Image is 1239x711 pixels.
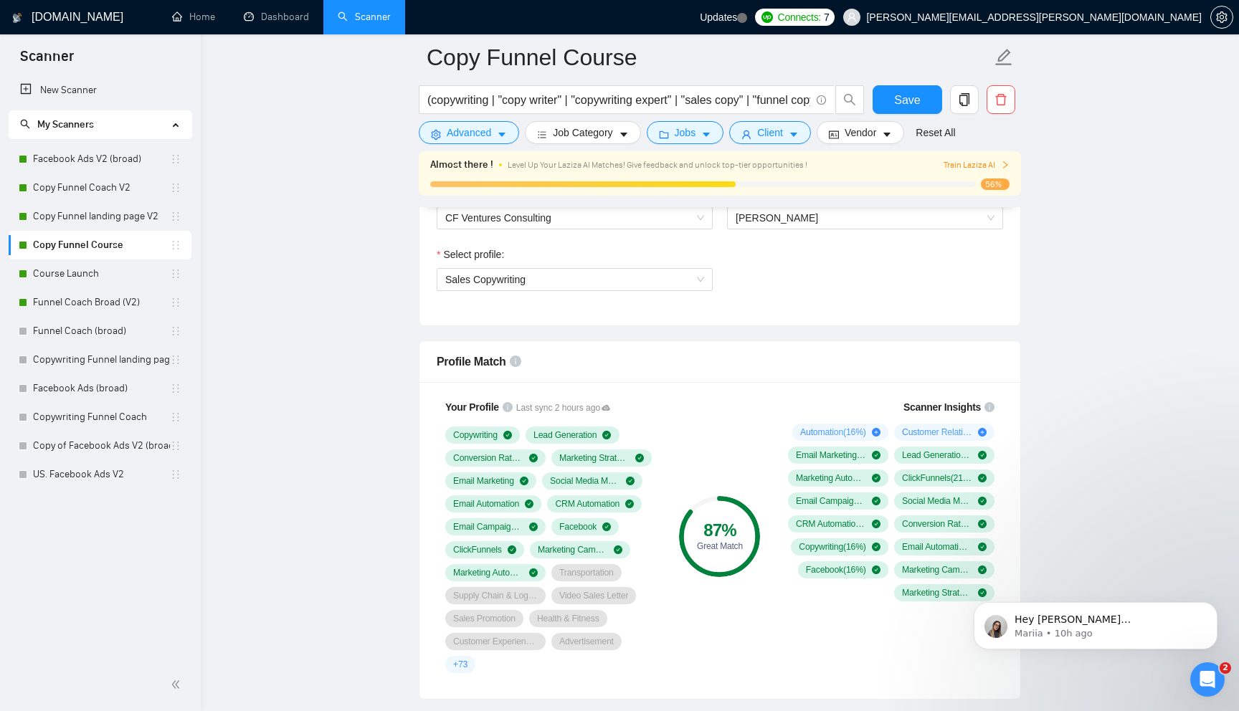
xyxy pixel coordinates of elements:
span: Copywriting [453,429,498,441]
span: check-circle [520,477,528,485]
span: 2 [1220,662,1231,674]
iframe: Intercom live chat [1190,662,1225,697]
span: + 73 [453,659,467,670]
li: Funnel Coach Broad (V2) [9,288,191,317]
span: My Scanners [37,118,94,130]
span: check-circle [529,454,538,462]
a: Copy of Facebook Ads V2 (broad) [33,431,170,460]
span: Scanner Insights [903,402,981,412]
button: folderJobscaret-down [647,121,724,144]
span: check-circle [626,477,635,485]
button: delete [987,85,1015,114]
li: Course Launch [9,259,191,288]
iframe: Intercom notifications message [952,572,1239,672]
span: bars [537,129,547,140]
li: Copy Funnel Course [9,231,191,259]
span: Lead Generation ( 58 %) [902,449,972,461]
span: caret-down [497,129,507,140]
span: holder [170,383,181,394]
li: New Scanner [9,76,191,105]
span: check-circle [635,454,644,462]
span: check-circle [872,497,880,505]
span: Copywriting ( 16 %) [799,541,866,553]
span: holder [170,440,181,452]
span: holder [170,239,181,251]
span: Select profile: [443,247,504,262]
span: check-circle [503,431,512,439]
span: Lead Generation [533,429,597,441]
li: Copywriting Funnel Coach [9,403,191,431]
span: Email Automation [453,498,519,510]
span: Social Media Marketing [550,475,620,487]
a: Copy Funnel Coach V2 [33,173,170,202]
span: check-circle [872,566,880,574]
button: copy [950,85,979,114]
span: delete [987,93,1015,106]
span: holder [170,182,181,194]
span: 7 [824,9,830,25]
button: barsJob Categorycaret-down [525,121,640,144]
a: Course Launch [33,259,170,288]
span: 56% [981,178,1010,190]
span: check-circle [614,545,622,554]
a: Reset All [916,125,955,140]
span: ClickFunnels [453,544,502,555]
button: settingAdvancedcaret-down [419,121,519,144]
span: Customer Relationship Management ( 16 %) [902,426,972,438]
div: 87 % [679,522,760,539]
span: Advanced [447,125,491,140]
a: Copy Funnel Course [33,231,170,259]
span: check-circle [978,451,987,459]
button: Train Laziza AI [944,158,1010,172]
span: check-circle [872,451,880,459]
span: Marketing Strategy ( 16 %) [902,587,972,598]
span: Updates [700,11,737,23]
span: check-circle [872,543,880,551]
span: check-circle [978,566,987,574]
span: info-circle [510,355,521,367]
span: Profile Match [437,355,506,368]
li: Copy Funnel Coach V2 [9,173,191,202]
a: Copywriting Funnel landing page [33,345,170,374]
span: caret-down [882,129,892,140]
span: plus-circle [872,428,880,436]
span: Email Marketing ( 58 %) [796,449,866,461]
a: Facebook Ads (broad) [33,374,170,403]
span: Client [757,125,783,140]
input: Search Freelance Jobs... [427,91,810,109]
span: holder [170,325,181,337]
button: idcardVendorcaret-down [817,121,904,144]
span: Marketing Campaign Setup & Implementation [538,544,608,555]
a: Funnel Coach Broad (V2) [33,288,170,317]
li: Copy Funnel landing page V2 [9,202,191,231]
a: New Scanner [20,76,180,105]
span: Video Sales Letter [559,590,628,601]
span: check-circle [525,500,533,508]
span: holder [170,354,181,366]
button: setting [1210,6,1233,29]
span: Customer Experience Research [453,636,538,647]
span: Automation ( 16 %) [800,426,866,438]
span: double-left [171,677,185,692]
span: user [847,12,857,22]
span: Connects: [778,9,821,25]
span: CRM Automation ( 16 %) [796,518,866,530]
span: info-circle [503,402,513,412]
span: Sales Copywriting [445,274,526,285]
span: Level Up Your Laziza AI Matches! Give feedback and unlock top-tier opportunities ! [508,160,807,170]
a: US. Facebook Ads V2 [33,460,170,489]
span: copy [951,93,978,106]
span: Jobs [675,125,696,140]
li: Copy of Facebook Ads V2 (broad) [9,431,191,460]
span: holder [170,469,181,480]
img: logo [12,6,22,29]
span: Save [894,91,920,109]
span: Marketing Campaign Setup & Implementation ( 16 %) [902,564,972,576]
span: Health & Fitness [537,613,599,624]
span: check-circle [602,431,611,439]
